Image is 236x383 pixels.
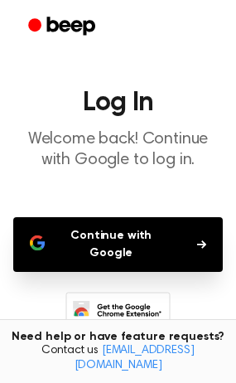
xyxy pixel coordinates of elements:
[13,129,223,171] p: Welcome back! Continue with Google to log in.
[75,345,195,371] a: [EMAIL_ADDRESS][DOMAIN_NAME]
[13,90,223,116] h1: Log In
[10,344,226,373] span: Contact us
[13,217,223,272] button: Continue with Google
[17,11,110,43] a: Beep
